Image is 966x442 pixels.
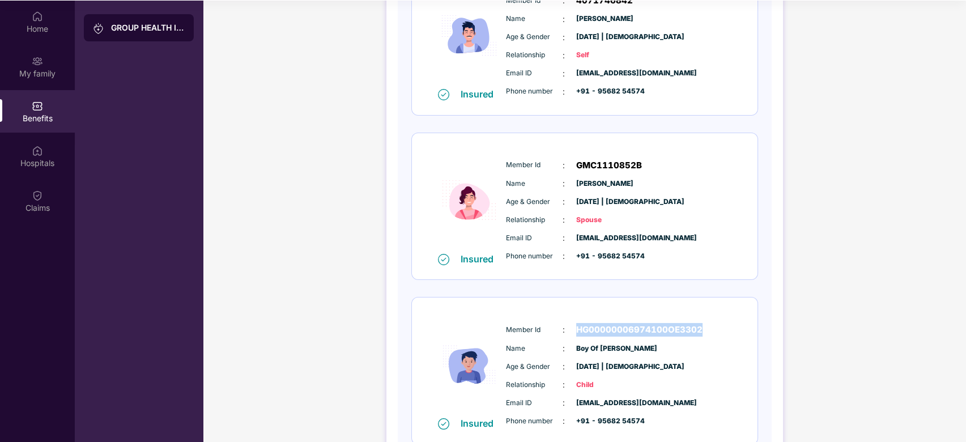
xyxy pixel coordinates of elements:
span: Relationship [506,380,563,390]
span: Self [576,50,633,61]
div: Insured [461,88,500,100]
span: Member Id [506,160,563,171]
img: svg+xml;base64,PHN2ZyB4bWxucz0iaHR0cDovL3d3dy53My5vcmcvMjAwMC9zdmciIHdpZHRoPSIxNiIgaGVpZ2h0PSIxNi... [438,89,449,100]
span: Name [506,14,563,24]
span: +91 - 95682 54574 [576,251,633,262]
span: : [563,49,565,62]
span: Phone number [506,416,563,427]
span: : [563,86,565,98]
span: Child [576,380,633,390]
span: [DATE] | [DEMOGRAPHIC_DATA] [576,362,633,372]
img: svg+xml;base64,PHN2ZyB4bWxucz0iaHR0cDovL3d3dy53My5vcmcvMjAwMC9zdmciIHdpZHRoPSIxNiIgaGVpZ2h0PSIxNi... [438,254,449,265]
span: : [563,415,565,427]
span: Age & Gender [506,362,563,372]
span: Relationship [506,215,563,226]
span: Email ID [506,68,563,79]
span: : [563,31,565,44]
img: icon [435,148,503,253]
div: GROUP HEALTH INSURANCE [111,22,185,33]
span: : [563,324,565,336]
span: Name [506,178,563,189]
span: Relationship [506,50,563,61]
span: Age & Gender [506,197,563,207]
span: : [563,250,565,262]
span: : [563,159,565,172]
span: Email ID [506,398,563,409]
img: icon [435,312,503,417]
img: svg+xml;base64,PHN2ZyBpZD0iSG9zcGl0YWxzIiB4bWxucz0iaHR0cDovL3d3dy53My5vcmcvMjAwMC9zdmciIHdpZHRoPS... [32,145,43,156]
span: +91 - 95682 54574 [576,416,633,427]
span: : [563,342,565,355]
span: : [563,379,565,391]
span: : [563,13,565,25]
span: [EMAIL_ADDRESS][DOMAIN_NAME] [576,398,633,409]
img: svg+xml;base64,PHN2ZyBpZD0iSG9tZSIgeG1sbnM9Imh0dHA6Ly93d3cudzMub3JnLzIwMDAvc3ZnIiB3aWR0aD0iMjAiIG... [32,11,43,22]
span: [PERSON_NAME] [576,14,633,24]
img: svg+xml;base64,PHN2ZyBpZD0iQ2xhaW0iIHhtbG5zPSJodHRwOi8vd3d3LnczLm9yZy8yMDAwL3N2ZyIgd2lkdGg9IjIwIi... [32,190,43,201]
span: [EMAIL_ADDRESS][DOMAIN_NAME] [576,233,633,244]
span: [DATE] | [DEMOGRAPHIC_DATA] [576,32,633,42]
span: : [563,360,565,373]
span: [PERSON_NAME] [576,178,633,189]
img: svg+xml;base64,PHN2ZyB4bWxucz0iaHR0cDovL3d3dy53My5vcmcvMjAwMC9zdmciIHdpZHRoPSIxNiIgaGVpZ2h0PSIxNi... [438,418,449,430]
div: Insured [461,418,500,429]
span: Name [506,343,563,354]
span: Member Id [506,325,563,335]
span: [EMAIL_ADDRESS][DOMAIN_NAME] [576,68,633,79]
span: : [563,214,565,226]
span: +91 - 95682 54574 [576,86,633,97]
img: svg+xml;base64,PHN2ZyB3aWR0aD0iMjAiIGhlaWdodD0iMjAiIHZpZXdCb3g9IjAgMCAyMCAyMCIgZmlsbD0ibm9uZSIgeG... [32,56,43,67]
span: Phone number [506,86,563,97]
span: HG00000006974100OE3302 [576,323,703,337]
span: Spouse [576,215,633,226]
span: Boy Of [PERSON_NAME] [576,343,633,354]
img: svg+xml;base64,PHN2ZyBpZD0iQmVuZWZpdHMiIHhtbG5zPSJodHRwOi8vd3d3LnczLm9yZy8yMDAwL3N2ZyIgd2lkdGg9Ij... [32,100,43,112]
span: : [563,195,565,208]
img: svg+xml;base64,PHN2ZyB3aWR0aD0iMjAiIGhlaWdodD0iMjAiIHZpZXdCb3g9IjAgMCAyMCAyMCIgZmlsbD0ibm9uZSIgeG... [93,23,104,34]
span: : [563,397,565,409]
span: [DATE] | [DEMOGRAPHIC_DATA] [576,197,633,207]
span: Email ID [506,233,563,244]
span: : [563,232,565,244]
span: Phone number [506,251,563,262]
div: Insured [461,253,500,265]
span: : [563,177,565,190]
span: : [563,67,565,80]
span: Age & Gender [506,32,563,42]
span: GMC1110852B [576,159,642,172]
